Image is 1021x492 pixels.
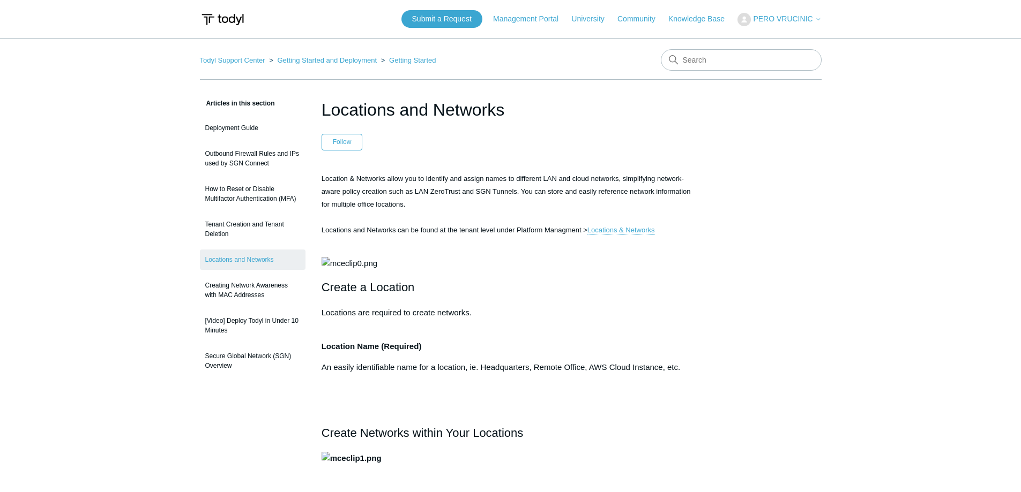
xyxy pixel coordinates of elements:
li: Todyl Support Center [200,56,267,64]
a: [Video] Deploy Todyl in Under 10 Minutes [200,311,305,340]
a: How to Reset or Disable Multifactor Authentication (MFA) [200,179,305,209]
a: Todyl Support Center [200,56,265,64]
p: An easily identifiable name for a location, ie. Headquarters, Remote Office, AWS Cloud Instance, ... [322,361,700,374]
a: Getting Started and Deployment [277,56,377,64]
h2: Create Networks within Your Locations [322,423,700,442]
p: Locations are required to create networks. [322,306,700,319]
span: PERO VRUCINIC [753,14,813,23]
a: Knowledge Base [668,13,735,25]
a: Creating Network Awareness with MAC Addresses [200,275,305,305]
li: Getting Started and Deployment [267,56,379,64]
a: Submit a Request [401,10,482,28]
h2: Create a Location [322,278,700,297]
a: Secure Global Network (SGN) Overview [200,346,305,376]
a: Deployment Guide [200,118,305,138]
h1: Locations and Networks [322,97,700,123]
a: University [571,13,615,25]
button: PERO VRUCINIC [737,13,821,26]
a: Getting Started [389,56,436,64]
button: Follow Article [322,134,363,150]
a: Outbound Firewall Rules and IPs used by SGN Connect [200,143,305,173]
a: Locations & Networks [587,226,655,234]
input: Search [661,49,822,71]
span: Articles in this section [200,100,275,107]
a: Tenant Creation and Tenant Deletion [200,214,305,244]
img: mceclip1.png [322,452,382,465]
img: Todyl Support Center Help Center home page [200,10,245,29]
img: mceclip0.png [322,257,377,270]
li: Getting Started [379,56,436,64]
strong: Location Name (Required) [322,342,422,351]
a: Management Portal [493,13,569,25]
span: Location & Networks allow you to identify and assign names to different LAN and cloud networks, s... [322,175,691,234]
a: Locations and Networks [200,249,305,270]
a: Community [617,13,666,25]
